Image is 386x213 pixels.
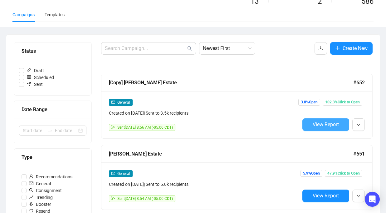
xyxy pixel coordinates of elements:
[111,171,115,175] span: mail
[357,123,360,127] span: down
[109,110,300,116] div: Created on [DATE] | Sent to 3.5k recipients
[29,202,33,206] span: rocket
[22,106,84,113] div: Date Range
[47,128,52,133] span: swap-right
[24,67,46,74] span: Draft
[23,127,45,134] input: Start date
[343,44,368,52] span: Create New
[24,74,56,81] span: Scheduled
[313,121,339,127] span: View Report
[111,125,115,129] span: send
[109,181,300,188] div: Created on [DATE] | Sent to 5.0k recipients
[27,201,54,208] span: Booster
[117,100,130,105] span: General
[22,47,84,55] div: Status
[29,195,33,199] span: rise
[330,42,373,55] button: Create New
[29,174,33,179] span: user
[300,170,322,177] span: 5.9% Open
[117,171,130,176] span: General
[105,45,186,52] input: Search Campaign...
[325,170,362,177] span: 47.9% Click to Open
[12,11,35,18] div: Campaigns
[24,81,45,88] span: Sent
[323,99,362,106] span: 102.3% Click to Open
[101,74,373,139] a: [Copy] [PERSON_NAME] Estate#652mailGeneralCreated on [DATE]| Sent to 3.5k recipientssendSent[DATE...
[101,145,373,210] a: [PERSON_NAME] Estate#651mailGeneralCreated on [DATE]| Sent to 5.0k recipientssendSent[DATE] 8:54 ...
[55,127,77,134] input: End date
[203,42,252,54] span: Newest First
[353,150,365,158] span: #651
[111,196,115,200] span: send
[357,194,360,198] span: down
[302,190,349,202] button: View Report
[27,173,75,180] span: Recommendations
[109,79,353,87] div: [Copy] [PERSON_NAME] Estate
[353,79,365,87] span: #652
[313,193,339,199] span: View Report
[29,181,33,186] span: mail
[29,188,33,192] span: search
[27,194,55,201] span: Trending
[187,46,192,51] span: search
[109,150,353,158] div: [PERSON_NAME] Estate
[45,11,65,18] div: Templates
[27,187,64,194] span: Consignment
[302,118,349,131] button: View Report
[29,209,33,213] span: retweet
[47,128,52,133] span: to
[298,99,320,106] span: 3.8% Open
[117,125,173,130] span: Sent [DATE] 8:56 AM (-05:00 CDT)
[335,46,340,51] span: plus
[365,192,380,207] div: Open Intercom Messenger
[111,100,115,104] span: mail
[27,180,53,187] span: General
[22,153,84,161] div: Type
[318,46,323,51] span: download
[117,196,173,201] span: Sent [DATE] 8:54 AM (-05:00 CDT)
